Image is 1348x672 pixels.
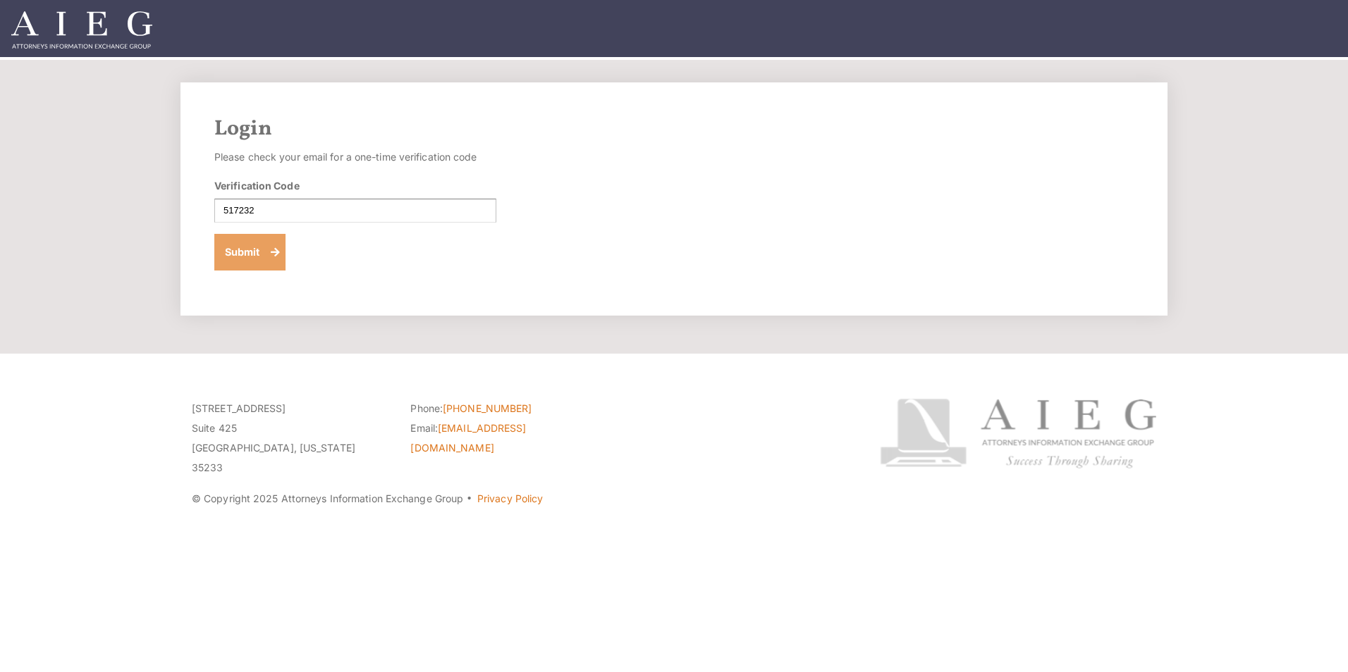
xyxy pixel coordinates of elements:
[11,11,152,49] img: Attorneys Information Exchange Group
[192,489,827,509] p: © Copyright 2025 Attorneys Information Exchange Group
[443,402,532,414] a: [PHONE_NUMBER]
[880,399,1156,468] img: Attorneys Information Exchange Group logo
[477,492,543,504] a: Privacy Policy
[410,422,526,454] a: [EMAIL_ADDRESS][DOMAIN_NAME]
[192,399,389,478] p: [STREET_ADDRESS] Suite 425 [GEOGRAPHIC_DATA], [US_STATE] 35233
[410,399,608,418] li: Phone:
[214,147,496,167] p: Please check your email for a one-time verification code
[214,234,286,270] button: Submit
[410,418,608,458] li: Email:
[214,116,1134,142] h2: Login
[466,498,472,505] span: ·
[214,178,300,193] label: Verification Code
